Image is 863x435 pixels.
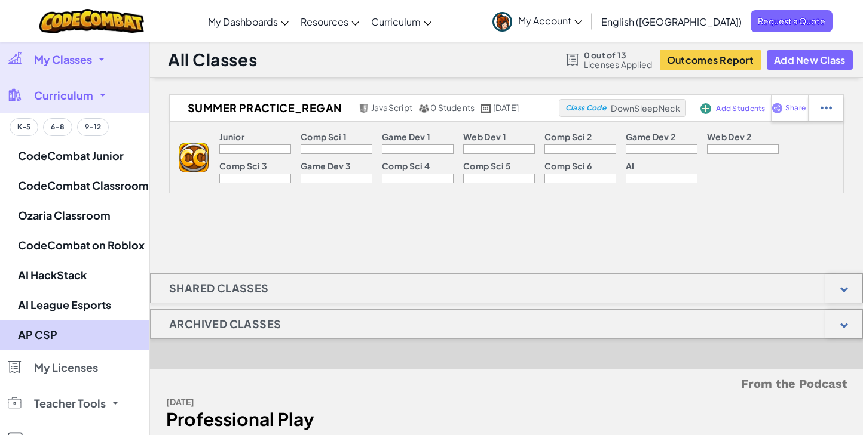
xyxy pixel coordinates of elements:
[626,132,675,141] p: Game Dev 2
[486,2,588,40] a: My Account
[365,5,437,38] a: Curriculum
[301,16,348,28] span: Resources
[10,118,109,136] div: Grade band filter
[34,362,98,373] span: My Licenses
[219,132,244,141] p: Junior
[166,375,847,393] h5: From the Podcast
[166,411,498,428] div: Professional Play
[565,104,606,112] span: Class Code
[151,309,299,339] h1: Archived Classes
[170,99,559,117] a: Summer Practice_Regan JavaScript 0 Students [DATE]
[382,161,430,171] p: Comp Sci 4
[518,14,582,27] span: My Account
[77,118,109,136] button: 9-12
[584,60,653,69] span: Licenses Applied
[10,118,38,136] button: K-5
[716,105,765,112] span: Add Students
[772,103,783,113] img: IconShare_Purple.svg
[301,132,347,141] p: Comp Sci 1
[626,161,635,171] p: AI
[707,132,751,141] p: Web Dev 2
[179,143,209,172] img: logo
[611,103,680,113] span: DownSleepNeck
[821,103,832,113] img: IconStudentEllipsis.svg
[168,48,257,71] h1: All Classes
[492,12,512,32] img: avatar
[301,161,351,171] p: Game Dev 3
[151,273,287,303] h1: Shared Classes
[481,104,491,113] img: calendar.svg
[166,393,498,411] div: [DATE]
[43,118,72,136] button: 6-8
[418,104,429,113] img: MultipleUsers.png
[34,54,92,65] span: My Classes
[430,102,475,113] span: 0 Students
[544,132,592,141] p: Comp Sci 2
[584,50,653,60] span: 0 out of 13
[660,50,761,70] button: Outcomes Report
[34,398,106,409] span: Teacher Tools
[371,16,421,28] span: Curriculum
[219,161,267,171] p: Comp Sci 3
[34,90,93,101] span: Curriculum
[382,132,430,141] p: Game Dev 1
[751,10,833,32] a: Request a Quote
[785,104,806,112] span: Share
[39,9,144,33] img: CodeCombat logo
[359,104,369,113] img: javascript.png
[463,161,511,171] p: Comp Sci 5
[493,102,519,113] span: [DATE]
[767,50,853,70] button: Add New Class
[202,5,295,38] a: My Dashboards
[170,99,356,117] h2: Summer Practice_Regan
[295,5,365,38] a: Resources
[595,5,748,38] a: English ([GEOGRAPHIC_DATA])
[601,16,742,28] span: English ([GEOGRAPHIC_DATA])
[208,16,278,28] span: My Dashboards
[700,103,711,114] img: IconAddStudents.svg
[544,161,592,171] p: Comp Sci 6
[371,102,412,113] span: JavaScript
[463,132,506,141] p: Web Dev 1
